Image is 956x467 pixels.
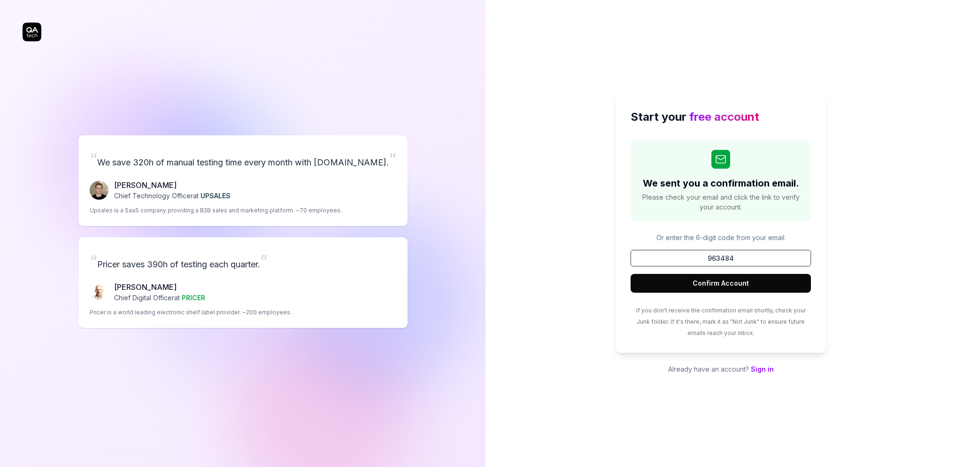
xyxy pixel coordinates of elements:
[90,283,108,302] img: Chris Chalkitis
[631,274,811,293] button: Confirm Account
[78,237,408,328] a: “Pricer saves 390h of testing each quarter.”Chris Chalkitis[PERSON_NAME]Chief Digital Officerat P...
[90,147,396,172] p: We save 320h of manual testing time every month with [DOMAIN_NAME].
[114,281,205,293] p: [PERSON_NAME]
[751,365,774,373] a: Sign in
[90,308,292,317] p: Pricer is a world leading electronic shelf label provider. ~200 employees.
[631,109,811,125] h2: Start your
[78,135,408,226] a: “We save 320h of manual testing time every month with [DOMAIN_NAME].”Fredrik Seidl[PERSON_NAME]Ch...
[631,233,811,242] p: Or enter the 6-digit code from your email:
[182,294,205,302] span: PRICER
[90,206,342,215] p: Upsales is a SaaS company providing a B2B sales and marketing platform. ~70 employees.
[90,249,396,274] p: Pricer saves 390h of testing each quarter.
[260,251,268,272] span: ”
[389,149,396,170] span: ”
[643,176,799,190] h2: We sent you a confirmation email.
[200,192,231,200] span: UPSALES
[90,181,108,200] img: Fredrik Seidl
[114,179,231,191] p: [PERSON_NAME]
[114,191,231,201] p: Chief Technology Officer at
[640,192,802,212] span: Please check your email and click the link to verify your account.
[616,364,826,374] p: Already have an account?
[636,307,806,336] span: If you don't receive the confirmation email shortly, check your Junk folder. If it's there, mark ...
[90,251,97,272] span: “
[114,293,205,303] p: Chief Digital Officer at
[90,149,97,170] span: “
[689,110,759,124] span: free account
